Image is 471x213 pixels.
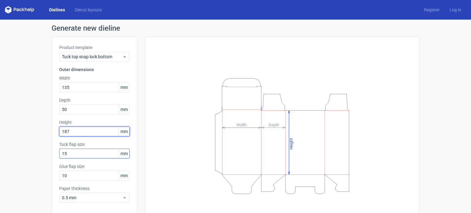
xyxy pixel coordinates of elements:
[44,7,70,13] a: Dielines
[62,54,122,60] span: Tuck top snap lock bottom
[59,75,130,81] label: Width
[52,25,419,32] h1: Generate new dieline
[62,195,122,201] span: 0.5 mm
[419,7,445,13] a: Register
[59,119,130,125] label: Height
[119,105,129,114] span: mm
[289,138,293,149] tspan: Height
[59,141,130,147] label: Tuck flap size
[59,97,130,103] label: Depth
[119,83,129,92] span: mm
[59,185,130,192] label: Paper thickness
[59,163,130,169] label: Glue flap size
[59,67,130,73] h3: Outer dimensions
[445,7,466,13] a: Log in
[119,127,129,136] span: mm
[236,122,247,127] tspan: Width
[70,7,107,13] a: Diecut layouts
[119,171,129,180] span: mm
[119,149,129,158] span: mm
[59,44,130,51] label: Product template
[269,122,279,127] tspan: Depth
